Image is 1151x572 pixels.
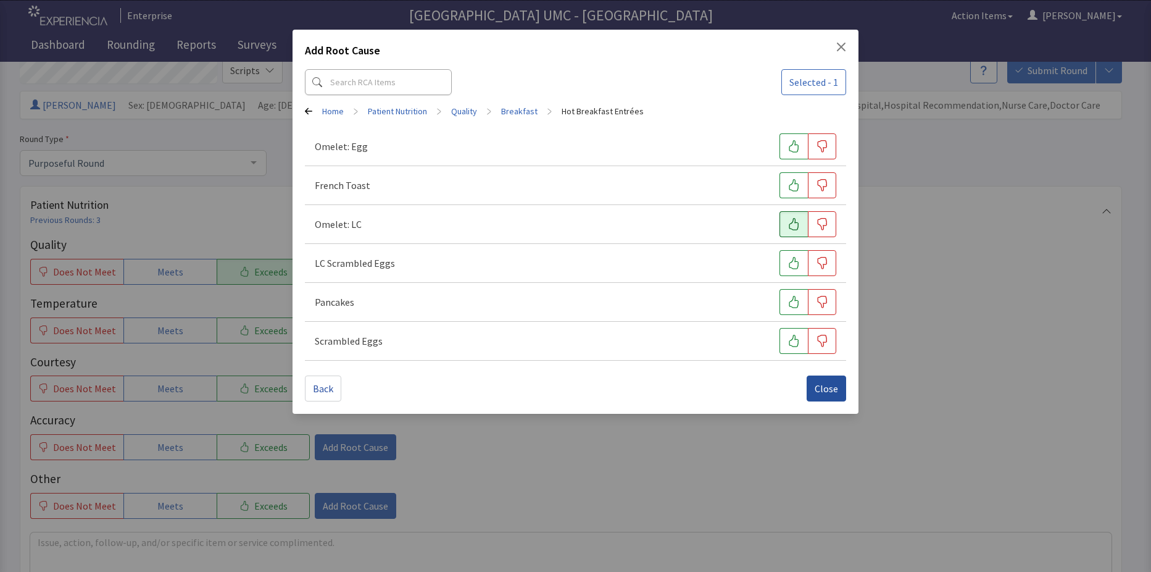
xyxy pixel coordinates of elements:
[315,256,395,271] p: LC Scrambled Eggs
[305,69,452,95] input: Search RCA Items
[368,105,427,117] a: Patient Nutrition
[315,217,362,232] p: Omelet: LC
[501,105,538,117] a: Breakfast
[437,99,441,124] span: >
[354,99,358,124] span: >
[313,381,333,396] span: Back
[315,139,368,154] p: Omelet: Egg
[815,381,838,396] span: Close
[315,178,370,193] p: French Toast
[807,376,846,402] button: Close
[305,376,341,402] button: Back
[305,42,380,64] h2: Add Root Cause
[315,334,383,348] p: Scrambled Eggs
[451,105,477,117] a: Quality
[487,99,491,124] span: >
[547,99,552,124] span: >
[562,105,644,117] a: Hot Breakfast Entrées
[836,42,846,52] button: Close
[789,75,838,90] span: Selected - 1
[322,105,344,117] a: Home
[315,295,354,309] p: Pancakes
